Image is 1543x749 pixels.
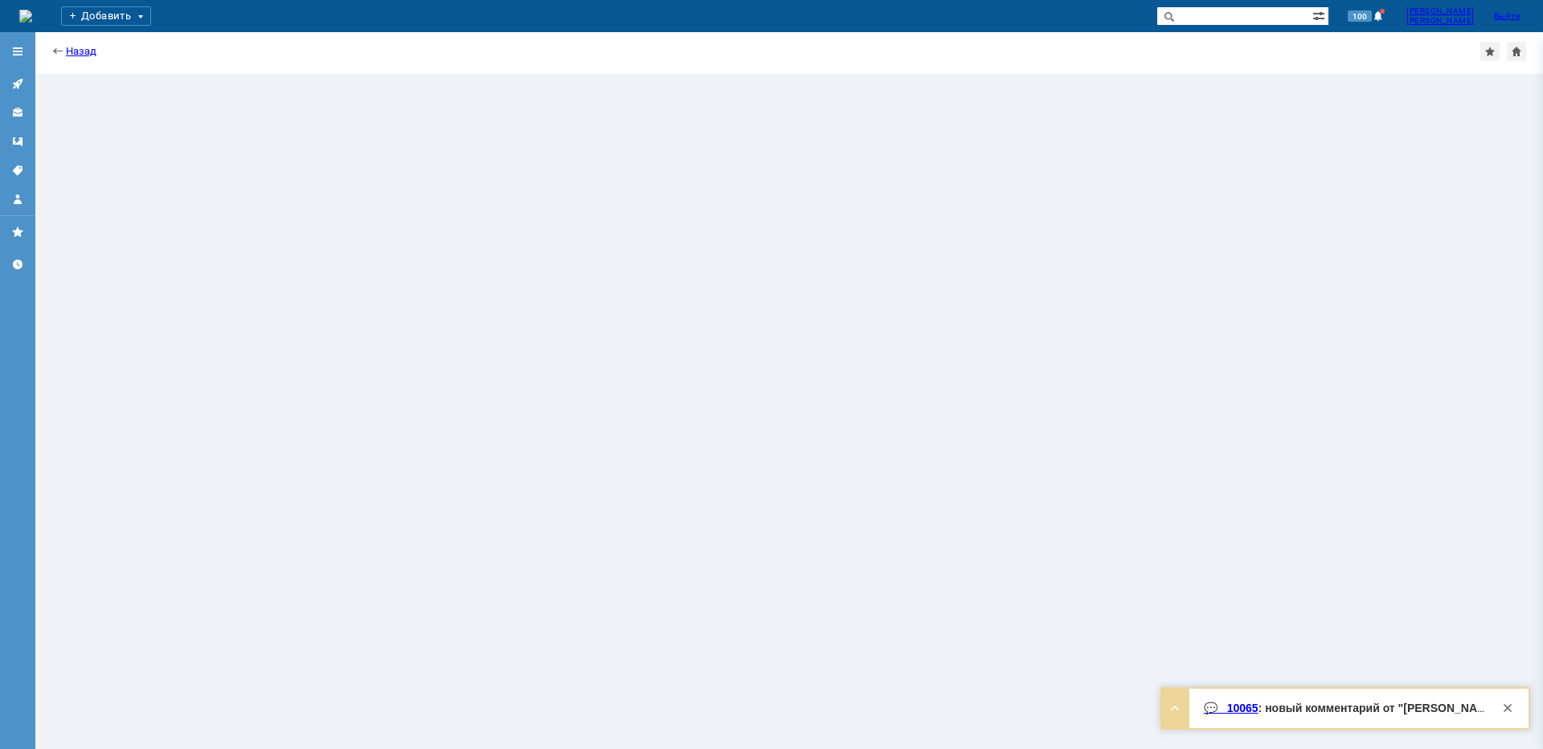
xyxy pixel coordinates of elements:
[1406,16,1475,26] span: [PERSON_NAME]
[5,71,31,96] a: Активности
[1165,698,1185,718] div: Развернуть
[1312,7,1328,23] span: Расширенный поиск
[5,100,31,125] a: Клиенты
[1507,42,1526,61] div: Сделать домашней страницей
[61,6,151,26] div: Добавить
[1348,10,1372,22] span: 100
[1406,6,1475,16] span: [PERSON_NAME]
[1204,702,1259,714] a: 💬 10065
[1480,42,1500,61] div: Добавить в избранное
[1498,698,1517,718] div: Закрыть
[5,186,31,212] a: Мой профиль
[5,158,31,183] a: Теги
[19,10,32,23] a: Перейти на домашнюю страницу
[19,10,32,23] img: logo
[66,45,96,57] a: Назад
[5,129,31,154] a: Шаблоны комментариев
